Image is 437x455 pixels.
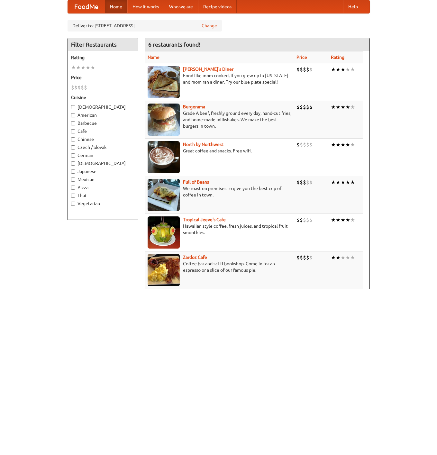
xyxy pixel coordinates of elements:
[148,260,291,273] p: Coffee bar and sci-fi bookshop. Come in for an espresso or a slice of our famous pie.
[345,104,350,111] li: ★
[71,200,135,207] label: Vegetarian
[71,144,135,150] label: Czech / Slovak
[296,104,300,111] li: $
[71,160,135,167] label: [DEMOGRAPHIC_DATA]
[345,254,350,261] li: ★
[345,179,350,186] li: ★
[341,104,345,111] li: ★
[343,0,363,13] a: Help
[81,84,84,91] li: $
[68,20,222,32] div: Deliver to: [STREET_ADDRESS]
[148,72,291,85] p: Food like mom cooked, if you grew up in [US_STATE] and mom ran a diner. Try our blue plate special!
[341,216,345,223] li: ★
[183,142,223,147] a: North by Northwest
[309,216,313,223] li: $
[331,141,336,148] li: ★
[71,105,75,109] input: [DEMOGRAPHIC_DATA]
[306,104,309,111] li: $
[71,186,75,190] input: Pizza
[81,64,86,71] li: ★
[331,66,336,73] li: ★
[71,177,75,182] input: Mexican
[309,141,313,148] li: $
[350,141,355,148] li: ★
[127,0,164,13] a: How it works
[306,141,309,148] li: $
[341,66,345,73] li: ★
[331,104,336,111] li: ★
[336,66,341,73] li: ★
[306,216,309,223] li: $
[148,55,159,60] a: Name
[336,141,341,148] li: ★
[71,112,135,118] label: American
[296,66,300,73] li: $
[303,141,306,148] li: $
[350,66,355,73] li: ★
[296,141,300,148] li: $
[350,104,355,111] li: ★
[71,129,75,133] input: Cafe
[71,176,135,183] label: Mexican
[309,104,313,111] li: $
[74,84,77,91] li: $
[309,66,313,73] li: $
[198,0,237,13] a: Recipe videos
[148,185,291,198] p: We roast on premises to give you the best cup of coffee in town.
[183,104,205,109] a: Burgerama
[68,0,105,13] a: FoodMe
[202,23,217,29] a: Change
[76,64,81,71] li: ★
[71,152,135,159] label: German
[148,254,180,286] img: zardoz.jpg
[71,104,135,110] label: [DEMOGRAPHIC_DATA]
[345,141,350,148] li: ★
[309,179,313,186] li: $
[71,54,135,61] h5: Rating
[306,179,309,186] li: $
[148,104,180,136] img: burgerama.jpg
[71,94,135,101] h5: Cuisine
[164,0,198,13] a: Who we are
[71,113,75,117] input: American
[331,254,336,261] li: ★
[345,216,350,223] li: ★
[148,66,180,98] img: sallys.jpg
[183,255,207,260] a: Zardoz Cafe
[183,179,209,185] b: Full of Beans
[68,38,138,51] h4: Filter Restaurants
[303,254,306,261] li: $
[84,84,87,91] li: $
[341,254,345,261] li: ★
[345,66,350,73] li: ★
[148,179,180,211] img: beans.jpg
[183,67,233,72] b: [PERSON_NAME]'s Diner
[296,55,307,60] a: Price
[350,254,355,261] li: ★
[336,104,341,111] li: ★
[350,179,355,186] li: ★
[296,254,300,261] li: $
[148,110,291,129] p: Grade A beef, freshly ground every day, hand-cut fries, and home-made milkshakes. We make the bes...
[341,179,345,186] li: ★
[71,169,75,174] input: Japanese
[350,216,355,223] li: ★
[71,145,75,150] input: Czech / Slovak
[183,217,226,222] a: Tropical Jeeve's Cafe
[71,120,135,126] label: Barbecue
[303,216,306,223] li: $
[71,137,75,141] input: Chinese
[71,74,135,81] h5: Price
[300,179,303,186] li: $
[71,84,74,91] li: $
[71,128,135,134] label: Cafe
[300,254,303,261] li: $
[71,192,135,199] label: Thai
[300,104,303,111] li: $
[71,153,75,158] input: German
[300,141,303,148] li: $
[71,202,75,206] input: Vegetarian
[86,64,90,71] li: ★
